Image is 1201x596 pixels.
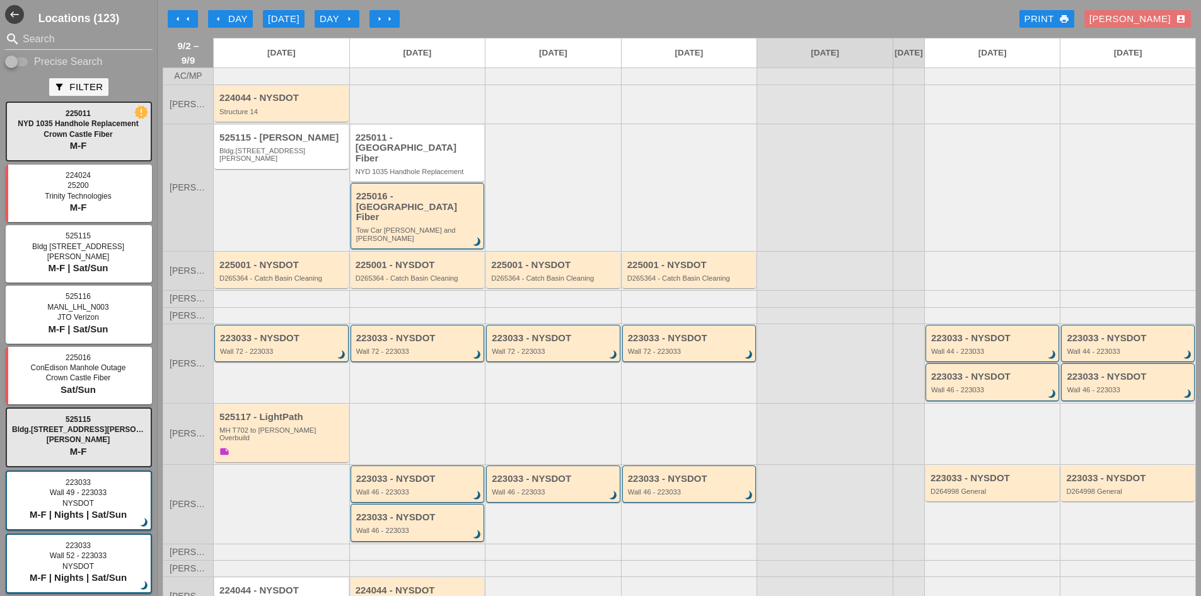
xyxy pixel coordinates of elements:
span: 224024 [66,171,91,180]
span: ConEdison Manhole Outage [31,363,126,372]
span: [PERSON_NAME] [170,359,207,368]
i: brightness_3 [470,348,484,362]
div: 225001 - NYSDOT [491,260,617,271]
div: 223033 - NYSDOT [356,333,481,344]
div: MH T702 to Boldyn MH Overbuild [219,426,345,442]
span: 225011 [66,109,91,118]
a: Print [1019,10,1074,28]
span: [PERSON_NAME] [170,500,207,509]
span: Bldg [STREET_ADDRESS] [32,242,124,251]
div: 223033 - NYSDOT [356,512,481,523]
div: Wall 72 - 223033 [356,348,481,355]
div: Wall 46 - 223033 [356,488,481,496]
i: brightness_3 [137,516,151,530]
span: M-F | Sat/Sun [48,324,108,334]
div: 525117 - LightPath [219,412,345,423]
button: [PERSON_NAME] [1084,10,1191,28]
button: Move Back 1 Week [168,10,198,28]
div: 223033 - NYSDOT [931,371,1056,382]
i: west [5,5,24,24]
div: Day [213,12,248,26]
span: Crown Castle Fiber [44,130,112,139]
div: Wall 72 - 223033 [628,348,753,355]
span: NYSDOT [62,562,94,571]
button: [DATE] [263,10,305,28]
span: 525115 [66,231,91,240]
i: arrow_right [385,14,395,24]
i: arrow_left [173,14,183,24]
span: 525115 [66,415,91,424]
span: 223033 [66,541,91,550]
i: filter_alt [54,82,64,92]
i: brightness_3 [742,348,756,362]
div: 223033 - NYSDOT [356,474,481,484]
i: arrow_right [374,14,385,24]
div: D265364 - Catch Basin Cleaning [219,274,345,282]
div: Wall 72 - 223033 [492,348,617,355]
div: Wall 46 - 223033 [492,488,617,496]
a: [DATE] [1060,38,1195,67]
div: Enable Precise search to match search terms exactly. [5,54,153,69]
span: [PERSON_NAME] [170,429,207,438]
div: 224044 - NYSDOT [219,93,345,103]
span: [PERSON_NAME] [170,564,207,573]
div: 525115 - [PERSON_NAME] [219,132,345,143]
i: brightness_3 [470,528,484,542]
span: 525116 [66,292,91,301]
div: 223033 - NYSDOT [1066,473,1192,484]
span: [PERSON_NAME] [47,435,110,444]
span: Sat/Sun [61,384,96,395]
div: NYD 1035 Handhole Replacement [356,168,482,175]
i: brightness_3 [470,489,484,503]
div: D264998 General [1066,488,1192,495]
span: [PERSON_NAME] [170,311,207,320]
button: Shrink Sidebar [5,5,24,24]
i: brightness_3 [470,235,484,249]
a: [DATE] [622,38,757,67]
div: Print [1024,12,1069,26]
i: brightness_3 [335,348,349,362]
div: 224044 - NYSDOT [219,585,345,596]
div: 225011 - [GEOGRAPHIC_DATA] Fiber [356,132,482,164]
a: [DATE] [757,38,893,67]
span: 223033 [66,478,91,487]
div: Wall 46 - 223033 [1067,386,1191,394]
i: print [1059,14,1069,24]
i: note [219,447,229,457]
span: M-F | Sat/Sun [48,262,108,273]
div: 225001 - NYSDOT [356,260,482,271]
button: Filter [49,78,108,96]
span: [PERSON_NAME] [170,266,207,276]
span: M-F | Nights | Sat/Sun [30,509,127,520]
div: Bldg.1062 St Johns Place [219,147,345,163]
div: Wall 46 - 223033 [931,386,1056,394]
i: account_box [1176,14,1186,24]
div: 225001 - NYSDOT [219,260,345,271]
i: arrow_left [213,14,223,24]
span: M-F | Nights | Sat/Sun [30,572,127,583]
span: 225016 [66,353,91,362]
button: Day [208,10,253,28]
div: 223033 - NYSDOT [931,333,1056,344]
div: Tow Car Broome and Willett [356,226,481,242]
i: arrow_left [183,14,193,24]
button: Move Ahead 1 Week [369,10,400,28]
span: Wall 52 - 223033 [50,551,107,560]
div: D264998 General [931,488,1057,495]
span: [PERSON_NAME] [170,547,207,557]
div: Wall 44 - 223033 [931,348,1056,355]
div: 223033 - NYSDOT [492,474,617,484]
i: brightness_3 [1181,387,1195,401]
div: 223033 - NYSDOT [628,474,753,484]
i: brightness_3 [606,348,620,362]
div: 224044 - NYSDOT [356,585,482,596]
input: Search [23,29,135,49]
div: 223033 - NYSDOT [628,333,753,344]
span: [PERSON_NAME] [170,294,207,303]
span: [PERSON_NAME] [170,100,207,109]
div: Filter [54,80,103,95]
i: brightness_3 [137,579,151,593]
div: 223033 - NYSDOT [492,333,617,344]
span: Crown Castle Fiber [46,373,111,382]
div: 223033 - NYSDOT [1067,371,1191,382]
